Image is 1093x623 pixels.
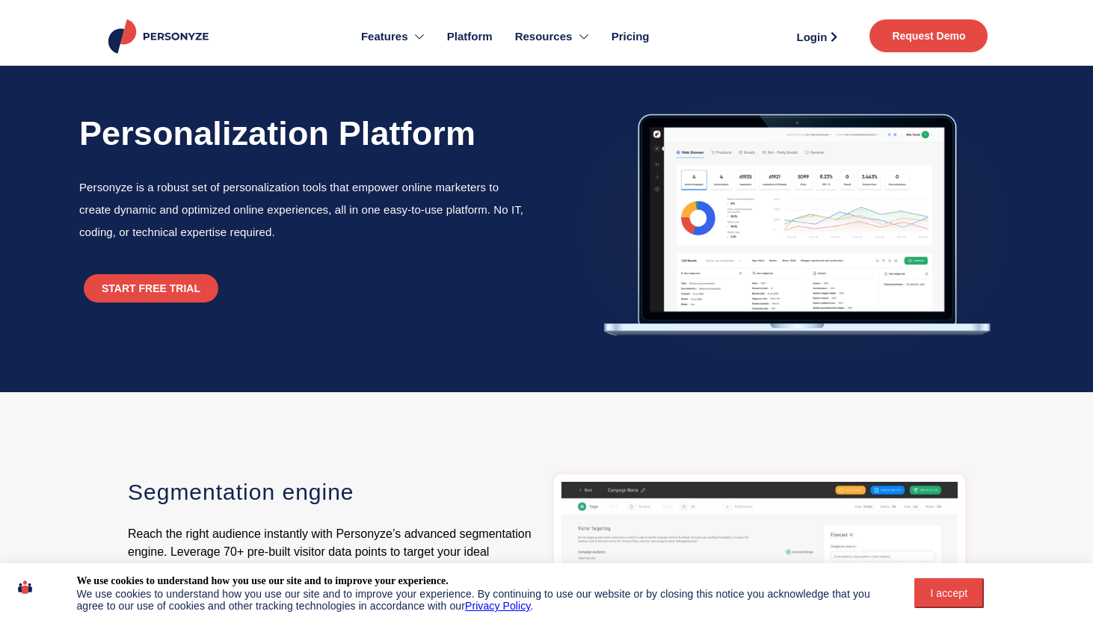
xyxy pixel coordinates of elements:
[892,31,965,41] span: Request Demo
[582,103,1007,355] img: Showing personalization platform dashboard
[102,283,200,294] span: START FREE TRIAL
[84,274,218,303] a: START FREE TRIAL
[797,31,828,43] span: Login
[18,574,33,600] img: icon
[79,176,525,244] p: Personyze is a robust set of personalization tools that empower online marketers to create dynami...
[612,28,650,46] span: Pricing
[79,117,525,150] h1: Personalization Platform
[105,19,215,54] img: Personyze logo
[465,600,531,612] a: Privacy Policy
[436,7,504,66] a: Platform
[361,28,408,46] span: Features
[923,587,975,599] div: I accept
[128,474,539,510] h3: Segmentation engine
[447,28,493,46] span: Platform
[504,7,600,66] a: Resources
[600,7,661,66] a: Pricing
[779,25,855,48] a: Login
[914,578,984,608] button: I accept
[76,574,448,588] div: We use cookies to understand how you use our site and to improve your experience.
[869,19,988,52] a: Request Demo
[350,7,436,66] a: Features
[128,527,532,594] span: Reach the right audience instantly with Personyze’s advanced segmentation engine. Leverage 70+ pr...
[515,28,573,46] span: Resources
[76,588,881,612] div: We use cookies to understand how you use our site and to improve your experience. By continuing t...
